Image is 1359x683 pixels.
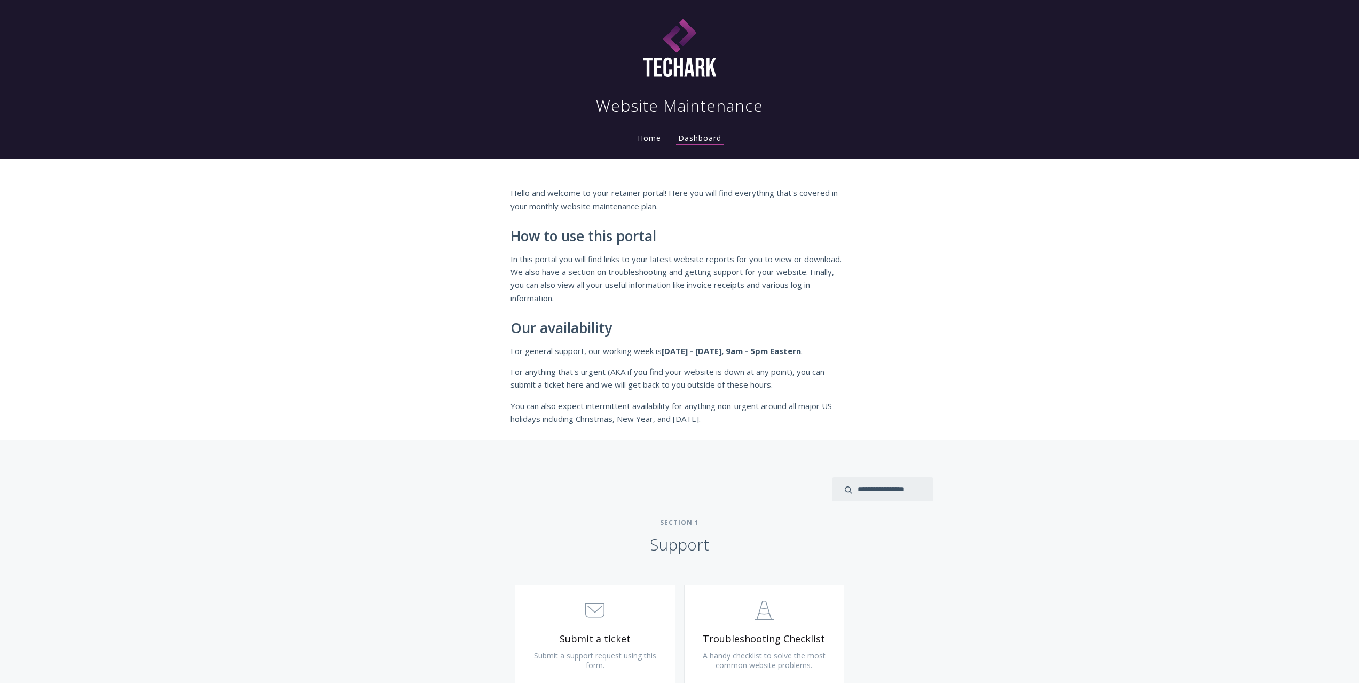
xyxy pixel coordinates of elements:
span: Troubleshooting Checklist [701,633,828,645]
p: In this portal you will find links to your latest website reports for you to view or download. We... [510,253,849,305]
input: search input [832,477,933,501]
a: Dashboard [676,133,724,145]
p: You can also expect intermittent availability for anything non-urgent around all major US holiday... [510,399,849,426]
span: A handy checklist to solve the most common website problems. [703,650,826,670]
h2: How to use this portal [510,229,849,245]
h2: Our availability [510,320,849,336]
strong: [DATE] - [DATE], 9am - 5pm Eastern [662,346,801,356]
h1: Website Maintenance [596,95,763,116]
span: Submit a support request using this form. [534,650,656,670]
p: For anything that's urgent (AKA if you find your website is down at any point), you can submit a ... [510,365,849,391]
a: Home [635,133,663,143]
p: Hello and welcome to your retainer portal! Here you will find everything that's covered in your m... [510,186,849,213]
span: Submit a ticket [531,633,659,645]
p: For general support, our working week is . [510,344,849,357]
